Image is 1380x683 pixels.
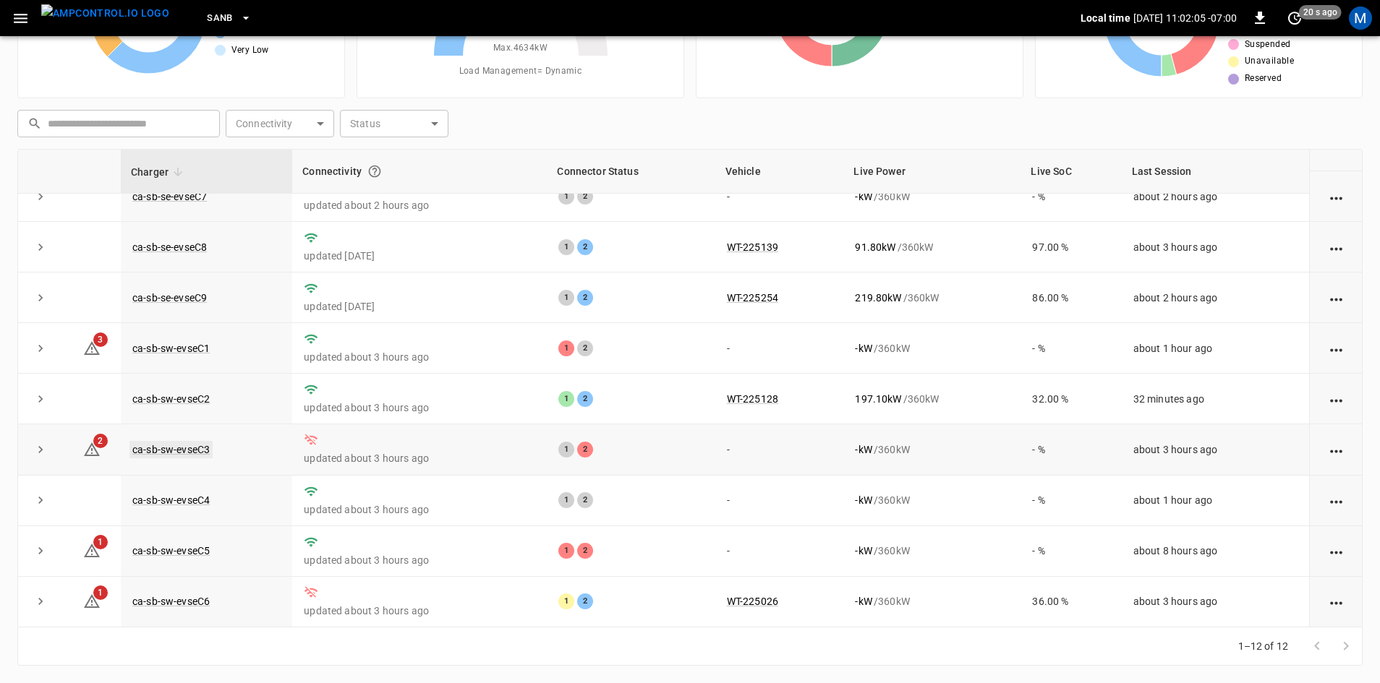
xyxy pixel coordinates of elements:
button: expand row [30,287,51,309]
div: / 360 kW [855,594,1009,609]
a: ca-sb-se-evseC7 [132,191,207,202]
p: updated about 3 hours ago [304,502,535,517]
span: Reserved [1245,72,1282,86]
span: Load Management = Dynamic [459,64,582,79]
a: 1 [83,544,101,556]
p: updated about 3 hours ago [304,603,535,618]
a: WT-225128 [727,393,778,405]
span: Max. 4634 kW [493,41,548,56]
div: 2 [577,442,593,458]
button: expand row [30,186,51,207]
a: 2 [83,443,101,455]
div: profile-icon [1349,7,1372,30]
div: / 360 kW [855,240,1009,254]
p: updated about 2 hours ago [304,198,535,212]
a: ca-sb-se-evseC8 [132,241,207,253]
div: action cell options [1327,189,1345,204]
td: - % [1021,171,1121,222]
div: 1 [558,340,574,356]
button: expand row [30,388,51,410]
div: 1 [558,442,574,458]
td: about 8 hours ago [1122,526,1309,577]
div: 2 [577,189,593,205]
span: 1 [93,535,108,549]
button: SanB [201,4,257,33]
div: 2 [577,391,593,407]
div: action cell options [1327,442,1345,457]
td: 86.00 % [1021,272,1121,323]
td: about 3 hours ago [1122,424,1309,475]
div: 1 [558,290,574,306]
div: 1 [558,543,574,559]
span: 3 [93,332,108,347]
td: - [715,424,844,475]
p: [DATE] 11:02:05 -07:00 [1133,11,1237,25]
button: expand row [30,439,51,460]
div: Connectivity [302,158,537,184]
td: - [715,476,844,526]
div: action cell options [1327,240,1345,254]
a: 1 [83,595,101,606]
th: Live SoC [1021,150,1121,194]
p: updated about 3 hours ago [304,451,535,465]
div: 2 [577,340,593,356]
div: action cell options [1327,341,1345,356]
p: updated [DATE] [304,249,535,263]
a: ca-sb-se-evseC9 [132,292,207,304]
p: - kW [855,189,872,204]
button: expand row [30,338,51,359]
td: about 3 hours ago [1122,577,1309,627]
div: 2 [577,290,593,306]
span: 20 s ago [1299,5,1342,20]
p: Local time [1081,11,1130,25]
td: - % [1021,526,1121,577]
p: - kW [855,493,872,507]
p: - kW [855,442,872,457]
p: updated [DATE] [304,299,535,314]
span: Unavailable [1245,54,1294,69]
td: about 1 hour ago [1122,476,1309,526]
button: Connection between the charger and our software. [362,158,388,184]
span: Suspended [1245,38,1291,52]
p: 197.10 kW [855,392,901,406]
div: action cell options [1327,392,1345,406]
th: Live Power [843,150,1021,194]
a: ca-sb-sw-evseC1 [132,343,210,354]
a: ca-sb-sw-evseC2 [132,393,210,405]
button: set refresh interval [1283,7,1306,30]
td: 97.00 % [1021,222,1121,272]
a: ca-sb-sw-evseC4 [132,494,210,506]
div: / 360 kW [855,189,1009,204]
p: - kW [855,341,872,356]
p: - kW [855,594,872,609]
td: - [715,171,844,222]
th: Connector Status [547,150,715,194]
div: action cell options [1327,544,1345,558]
a: ca-sb-sw-evseC6 [132,596,210,607]
span: SanB [207,10,233,27]
p: 219.80 kW [855,291,901,305]
div: 1 [558,189,574,205]
button: expand row [30,236,51,258]
div: 1 [558,239,574,255]
div: action cell options [1327,594,1345,609]
a: 3 [83,342,101,353]
a: ca-sb-sw-evseC3 [129,441,213,458]
p: - kW [855,544,872,558]
button: expand row [30,540,51,562]
td: about 1 hour ago [1122,323,1309,374]
th: Last Session [1122,150,1309,194]
div: / 360 kW [855,291,1009,305]
div: / 360 kW [855,493,1009,507]
div: 2 [577,239,593,255]
td: - % [1021,323,1121,374]
span: Very Low [231,43,269,58]
div: 2 [577,593,593,609]
div: 2 [577,492,593,508]
p: updated about 3 hours ago [304,350,535,364]
td: - % [1021,476,1121,526]
td: about 3 hours ago [1122,222,1309,272]
p: 1–12 of 12 [1238,639,1289,653]
td: - [715,526,844,577]
th: Vehicle [715,150,844,194]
